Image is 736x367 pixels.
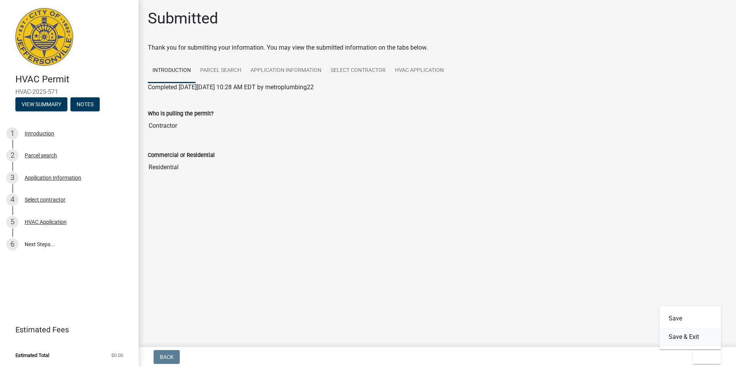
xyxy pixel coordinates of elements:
span: Exit [699,354,710,360]
button: Back [154,350,180,364]
wm-modal-confirm: Summary [15,102,67,108]
span: Completed [DATE][DATE] 10:28 AM EDT by metroplumbing22 [148,83,314,91]
span: HVAC-2025-571 [15,88,123,95]
div: 4 [6,194,18,206]
div: 3 [6,172,18,184]
a: HVAC Application [390,58,448,83]
div: Thank you for submitting your information. You may view the submitted information on the tabs below. [148,43,727,52]
wm-modal-confirm: Notes [70,102,100,108]
img: City of Jeffersonville, Indiana [15,8,73,66]
h4: HVAC Permit [15,74,132,85]
div: Introduction [25,131,54,136]
span: Back [160,354,174,360]
div: HVAC Application [25,219,67,225]
label: Who is pulling the permit? [148,111,214,117]
div: Application Information [25,175,81,180]
a: Estimated Fees [6,322,126,337]
a: Introduction [148,58,196,83]
button: Save [659,309,721,328]
div: 1 [6,127,18,140]
div: Parcel search [25,153,57,158]
button: Notes [70,97,100,111]
a: Parcel search [196,58,246,83]
button: View Summary [15,97,67,111]
div: 6 [6,238,18,250]
label: Commercial or Residential [148,153,215,158]
a: Select contractor [326,58,390,83]
button: Exit [693,350,721,364]
a: Application Information [246,58,326,83]
span: $0.00 [111,353,123,358]
span: Estimated Total [15,353,49,358]
div: Select contractor [25,197,65,202]
div: Exit [659,306,721,349]
div: 5 [6,216,18,228]
h1: Submitted [148,9,218,28]
div: 2 [6,149,18,162]
button: Save & Exit [659,328,721,346]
